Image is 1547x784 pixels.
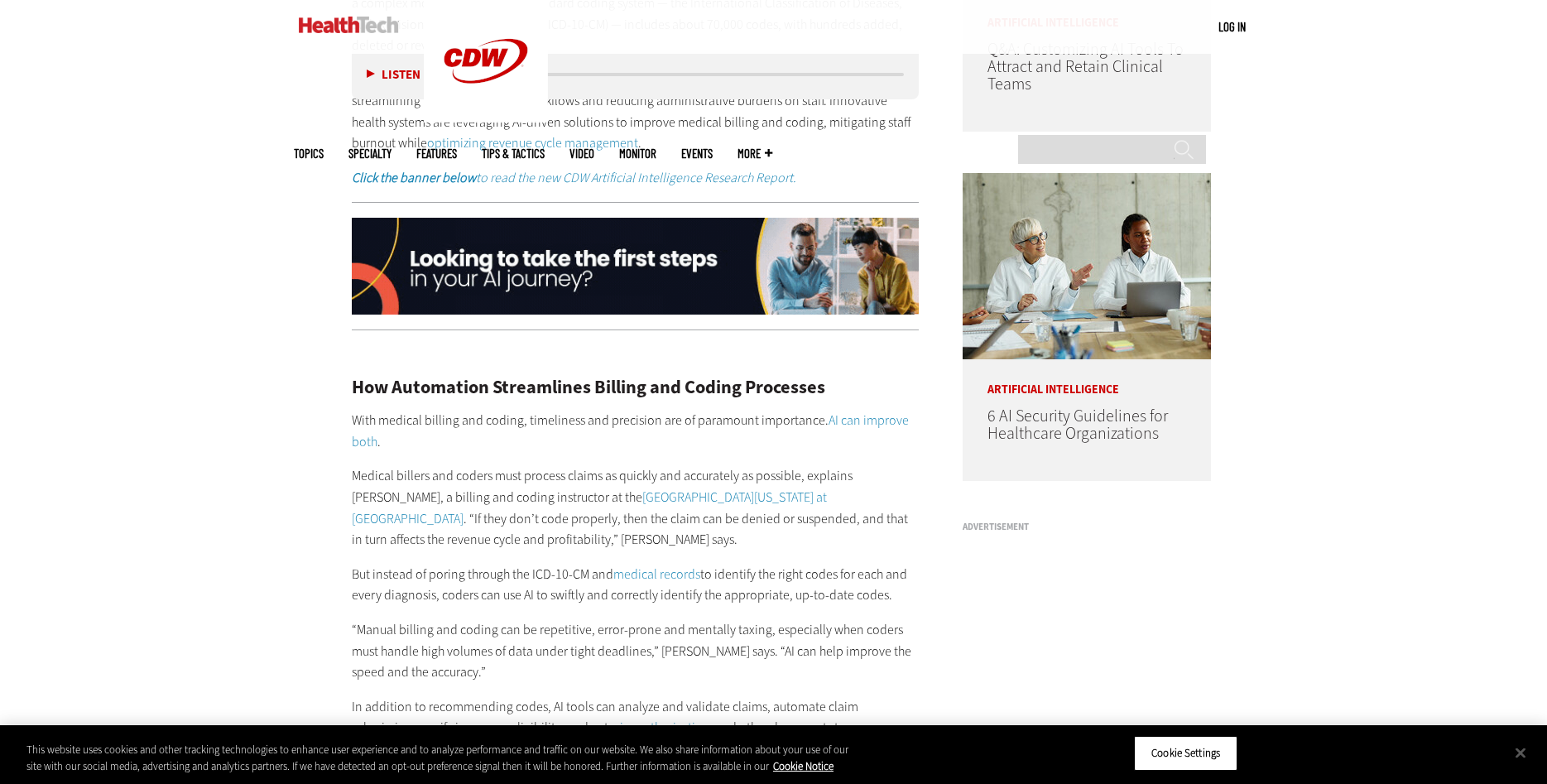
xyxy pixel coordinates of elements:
[1502,734,1539,771] button: Close
[352,411,909,450] a: AI can improve both
[352,378,920,397] h2: How Automation Streamlines Billing and Coding Processes
[294,147,324,160] span: Topics
[963,522,1211,531] h3: Advertisement
[348,147,392,160] span: Specialty
[352,218,920,315] img: xs-AI-q225-animated-desktop
[1134,736,1237,771] button: Cookie Settings
[26,742,851,774] div: This website uses cookies and other tracking technologies to enhance user experience and to analy...
[613,565,700,583] a: medical records
[1218,19,1246,34] a: Log in
[352,410,920,452] p: With medical billing and coding, timeliness and precision are of paramount importance. .
[352,619,920,683] p: “Manual billing and coding can be repetitive, error-prone and mentally taxing, especially when co...
[681,147,713,160] a: Events
[963,173,1211,359] img: Doctors meeting in the office
[299,17,399,33] img: Home
[352,488,827,527] a: [GEOGRAPHIC_DATA][US_STATE] at [GEOGRAPHIC_DATA]
[737,147,772,160] span: More
[352,465,920,550] p: Medical billers and coders must process claims as quickly and accurately as possible, explains [P...
[416,147,457,160] a: Features
[482,147,545,160] a: Tips & Tactics
[352,696,920,760] p: In addition to recommending codes, AI tools can analyze and validate claims, automate claim submi...
[1218,18,1246,36] div: User menu
[963,359,1211,396] p: Artificial Intelligence
[608,719,715,736] a: prior authorizations
[773,759,834,773] a: More information about your privacy
[424,109,548,127] a: CDW
[352,564,920,606] p: But instead of poring through the ICD-10-CM and to identify the right codes for each and every di...
[569,147,594,160] a: Video
[987,405,1168,445] a: 6 AI Security Guidelines for Healthcare Organizations
[619,147,656,160] a: MonITor
[963,539,1211,746] iframe: advertisement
